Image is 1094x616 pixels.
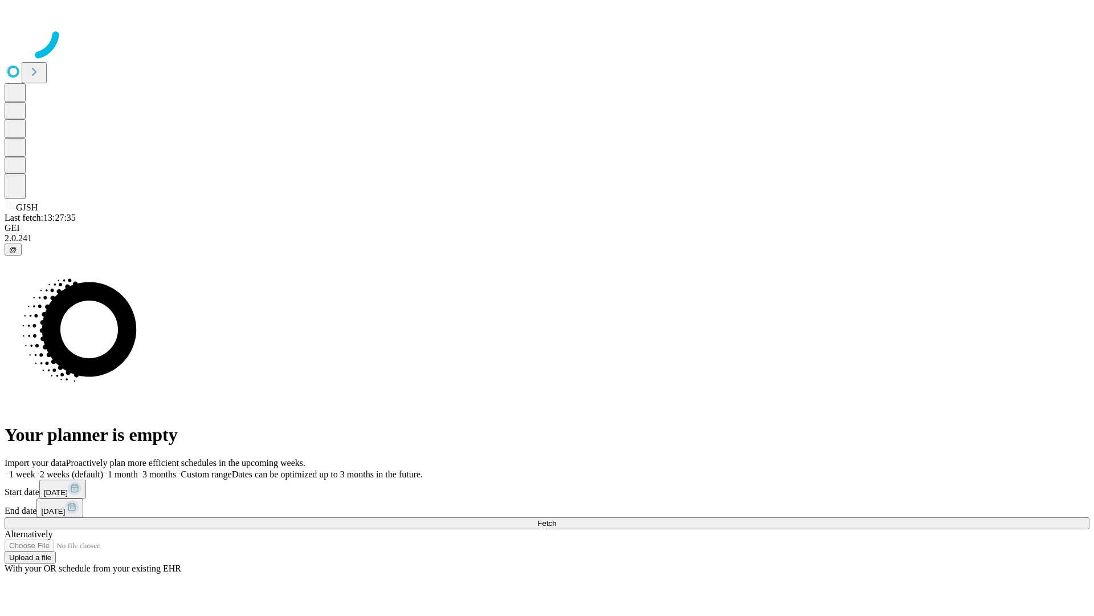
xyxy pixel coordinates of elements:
[44,488,68,497] span: [DATE]
[5,499,1089,517] div: End date
[181,469,231,479] span: Custom range
[5,480,1089,499] div: Start date
[142,469,176,479] span: 3 months
[5,517,1089,529] button: Fetch
[9,245,17,254] span: @
[5,233,1089,244] div: 2.0.241
[41,507,65,516] span: [DATE]
[5,529,52,539] span: Alternatively
[5,458,66,468] span: Import your data
[232,469,423,479] span: Dates can be optimized up to 3 months in the future.
[108,469,138,479] span: 1 month
[9,469,35,479] span: 1 week
[5,424,1089,445] h1: Your planner is empty
[5,564,181,573] span: With your OR schedule from your existing EHR
[16,202,38,212] span: GJSH
[5,244,22,256] button: @
[39,480,86,499] button: [DATE]
[537,519,556,528] span: Fetch
[5,223,1089,233] div: GEI
[40,469,103,479] span: 2 weeks (default)
[5,552,56,564] button: Upload a file
[5,213,76,222] span: Last fetch: 13:27:35
[36,499,83,517] button: [DATE]
[66,458,305,468] span: Proactively plan more efficient schedules in the upcoming weeks.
